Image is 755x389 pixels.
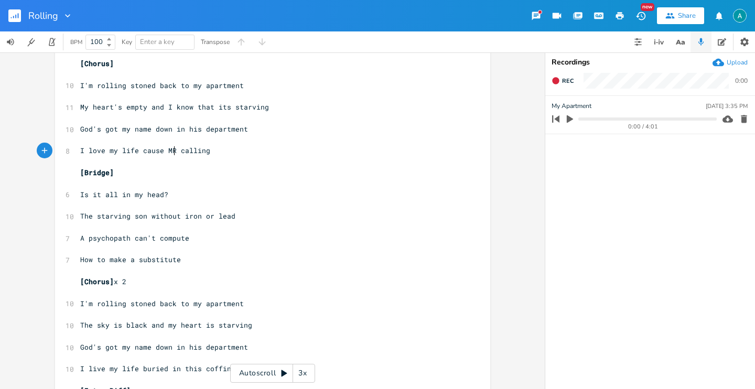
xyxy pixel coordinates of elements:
[706,103,748,109] div: [DATE] 3:35 PM
[80,211,235,221] span: The starving son without iron or lead
[70,39,82,45] div: BPM
[230,364,315,383] div: Autoscroll
[678,11,696,20] div: Share
[80,277,126,286] span: x 2
[735,78,748,84] div: 0:00
[80,255,181,264] span: How to make a substitute
[562,77,574,85] span: Rec
[80,168,114,177] span: [Bridge]
[201,39,230,45] div: Transpose
[80,190,168,199] span: Is it all in my head?
[657,7,704,24] button: Share
[80,342,248,352] span: God's got my name down in his department
[122,39,132,45] div: Key
[80,59,114,68] span: [Chorus]
[140,37,175,47] span: Enter a key
[641,3,654,11] div: New
[733,9,747,23] img: Alex
[80,146,210,155] span: I love my life cause MR calling
[547,72,578,89] button: Rec
[80,102,269,112] span: My heart's empty and I know that its starving
[80,124,248,134] span: God's got my name down in his department
[570,124,717,129] div: 0:00 / 4:01
[713,57,748,68] button: Upload
[552,59,749,66] div: Recordings
[727,58,748,67] div: Upload
[80,233,189,243] span: A psychopath can't compute
[80,320,252,330] span: The sky is black and my heart is starving
[293,364,312,383] div: 3x
[80,364,231,373] span: I live my life buried in this coffin
[28,11,58,20] span: Rolling
[552,101,591,111] span: My Apartment
[80,277,114,286] span: [Chorus]
[630,6,651,25] button: New
[80,81,244,90] span: I'm rolling stoned back to my apartment
[80,299,244,308] span: I'm rolling stoned back to my apartment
